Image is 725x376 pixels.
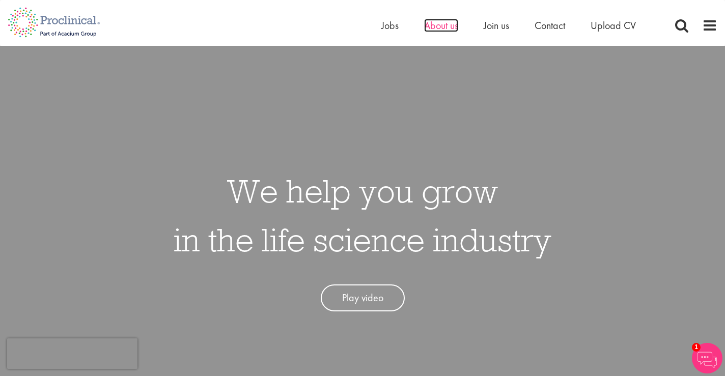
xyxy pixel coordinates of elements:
[424,19,458,32] a: About us
[381,19,399,32] a: Jobs
[535,19,565,32] a: Contact
[692,343,722,373] img: Chatbot
[174,166,551,264] h1: We help you grow in the life science industry
[484,19,509,32] a: Join us
[692,343,701,352] span: 1
[321,284,405,311] a: Play video
[591,19,636,32] a: Upload CV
